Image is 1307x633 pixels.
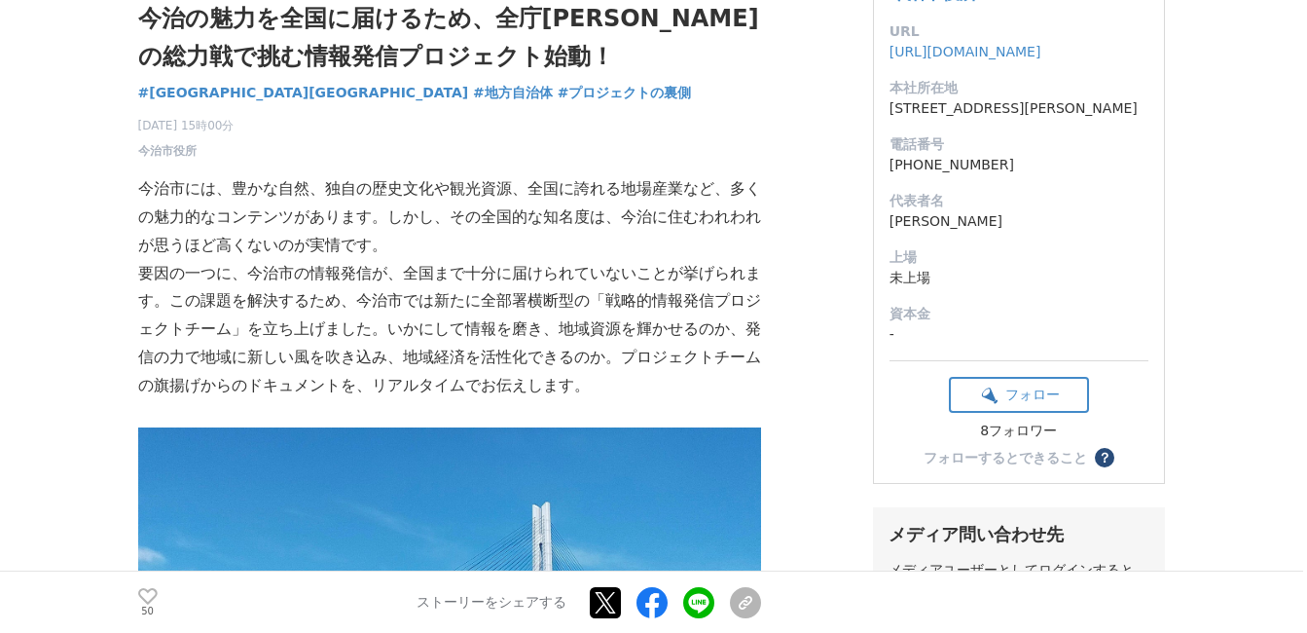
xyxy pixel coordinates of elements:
[138,117,235,134] span: [DATE] 15時00分
[889,44,1041,59] a: [URL][DOMAIN_NAME]
[889,98,1148,119] dd: [STREET_ADDRESS][PERSON_NAME]
[924,451,1087,465] div: フォローするとできること
[889,247,1148,268] dt: 上場
[889,134,1148,155] dt: 電話番号
[558,83,692,103] a: #プロジェクトの裏側
[889,21,1148,42] dt: URL
[889,304,1148,324] dt: 資本金
[138,260,761,400] p: 要因の一つに、今治市の情報発信が、全国まで十分に届けられていないことが挙げられます。この課題を解決するため、今治市では新たに全部署横断型の「戦略的情報発信プロジェクトチーム」を立ち上げました。い...
[473,83,553,103] a: #地方自治体
[889,155,1148,175] dd: [PHONE_NUMBER]
[889,324,1148,345] dd: -
[889,211,1148,232] dd: [PERSON_NAME]
[949,377,1089,413] button: フォロー
[889,78,1148,98] dt: 本社所在地
[949,423,1089,440] div: 8フォロワー
[558,84,692,101] span: #プロジェクトの裏側
[138,175,761,259] p: 今治市には、豊かな自然、独自の歴史文化や観光資源、全国に誇れる地場産業など、多くの魅力的なコンテンツがあります。しかし、その全国的な知名度は、今治に住むわれわれが思うほど高くないのが実情です。
[417,594,566,612] p: ストーリーをシェアする
[889,191,1148,211] dt: 代表者名
[889,268,1148,288] dd: 未上場
[138,84,469,101] span: #[GEOGRAPHIC_DATA][GEOGRAPHIC_DATA]
[889,562,1149,597] div: メディアユーザーとしてログインすると、担当者の連絡先を閲覧できます。
[138,142,197,160] a: 今治市役所
[473,84,553,101] span: #地方自治体
[1098,451,1111,465] span: ？
[138,83,469,103] a: #[GEOGRAPHIC_DATA][GEOGRAPHIC_DATA]
[1095,448,1114,467] button: ？
[889,523,1149,546] div: メディア問い合わせ先
[138,607,158,616] p: 50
